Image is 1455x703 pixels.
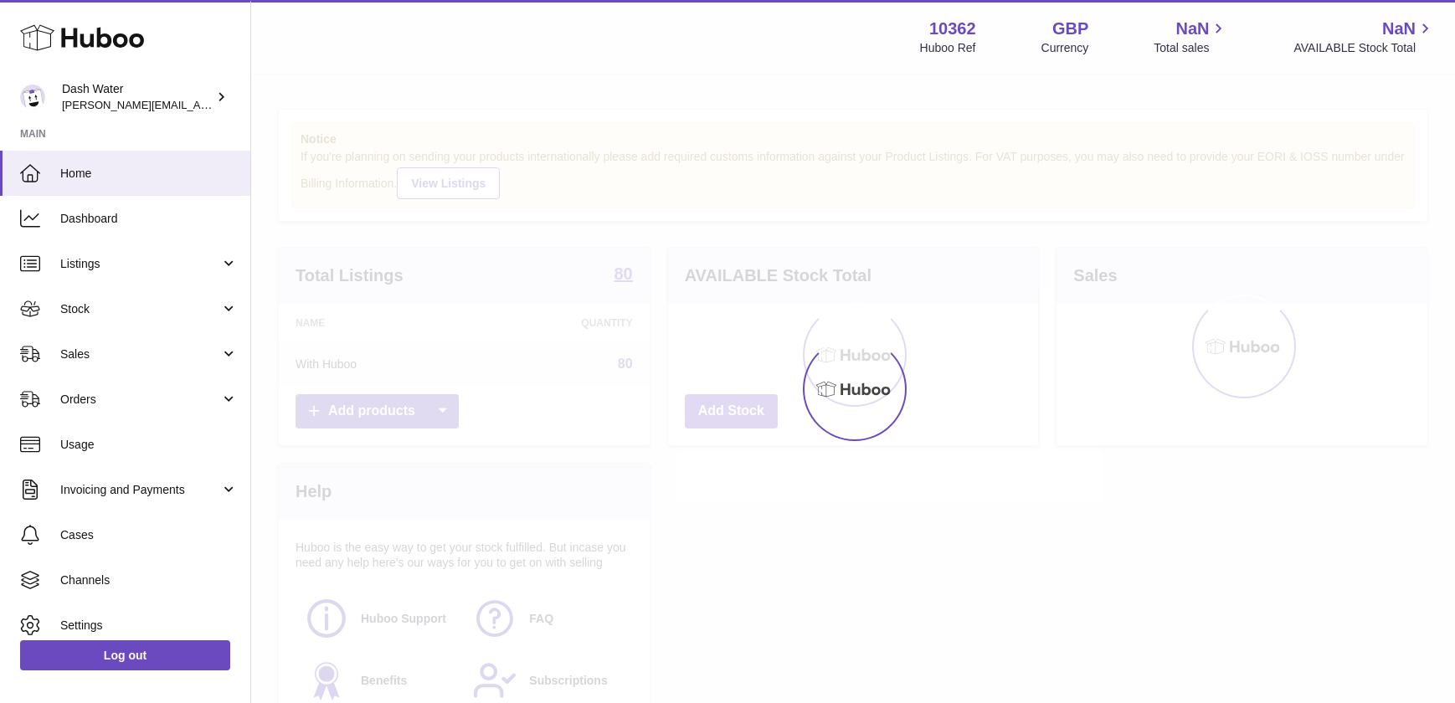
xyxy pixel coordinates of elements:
span: Cases [60,527,238,543]
div: Huboo Ref [920,40,976,56]
span: NaN [1382,18,1416,40]
span: Stock [60,301,220,317]
span: NaN [1175,18,1209,40]
span: Channels [60,572,238,588]
img: james@dash-water.com [20,85,45,110]
a: NaN Total sales [1154,18,1228,56]
div: Currency [1041,40,1089,56]
span: Listings [60,256,220,272]
span: AVAILABLE Stock Total [1293,40,1435,56]
span: Invoicing and Payments [60,482,220,498]
span: Usage [60,437,238,453]
div: Dash Water [62,81,213,113]
strong: 10362 [929,18,976,40]
span: Dashboard [60,211,238,227]
a: Log out [20,640,230,670]
strong: GBP [1052,18,1088,40]
span: Total sales [1154,40,1228,56]
span: Settings [60,618,238,634]
span: Sales [60,346,220,362]
a: NaN AVAILABLE Stock Total [1293,18,1435,56]
span: Orders [60,392,220,408]
span: Home [60,166,238,182]
span: [PERSON_NAME][EMAIL_ADDRESS][DOMAIN_NAME] [62,98,336,111]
